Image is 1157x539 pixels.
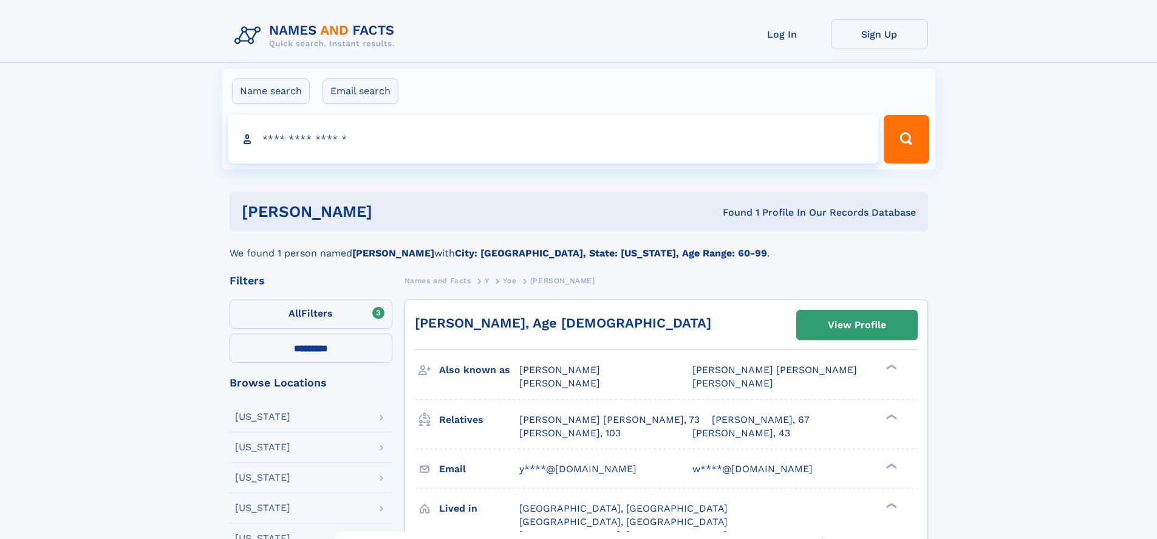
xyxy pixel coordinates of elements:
[439,498,519,519] h3: Lived in
[352,247,434,259] b: [PERSON_NAME]
[235,412,290,422] div: [US_STATE]
[519,516,728,527] span: [GEOGRAPHIC_DATA], [GEOGRAPHIC_DATA]
[230,19,404,52] img: Logo Names and Facts
[884,115,929,163] button: Search Button
[235,442,290,452] div: [US_STATE]
[692,377,773,389] span: [PERSON_NAME]
[232,78,310,104] label: Name search
[439,360,519,380] h3: Also known as
[503,273,516,288] a: Yoe
[404,273,471,288] a: Names and Facts
[692,364,857,376] span: [PERSON_NAME] [PERSON_NAME]
[519,427,621,440] a: [PERSON_NAME], 103
[228,115,879,163] input: search input
[712,413,810,427] a: [PERSON_NAME], 67
[519,377,600,389] span: [PERSON_NAME]
[883,462,898,470] div: ❯
[485,273,490,288] a: Y
[831,19,928,49] a: Sign Up
[323,78,398,104] label: Email search
[883,413,898,421] div: ❯
[519,364,600,376] span: [PERSON_NAME]
[230,300,392,329] label: Filters
[455,247,767,259] b: City: [GEOGRAPHIC_DATA], State: [US_STATE], Age Range: 60-99
[288,307,301,319] span: All
[439,410,519,430] h3: Relatives
[230,232,928,261] div: We found 1 person named with .
[230,377,392,388] div: Browse Locations
[439,459,519,479] h3: Email
[883,501,898,509] div: ❯
[503,276,516,285] span: Yoe
[235,503,290,513] div: [US_STATE]
[734,19,831,49] a: Log In
[883,363,898,371] div: ❯
[547,206,916,219] div: Found 1 Profile In Our Records Database
[519,503,728,514] span: [GEOGRAPHIC_DATA], [GEOGRAPHIC_DATA]
[828,311,886,339] div: View Profile
[242,204,548,219] h1: [PERSON_NAME]
[519,413,700,427] a: [PERSON_NAME] [PERSON_NAME], 73
[485,276,490,285] span: Y
[230,275,392,286] div: Filters
[797,311,917,340] a: View Profile
[692,427,790,440] a: [PERSON_NAME], 43
[415,315,711,331] a: [PERSON_NAME], Age [DEMOGRAPHIC_DATA]
[235,473,290,482] div: [US_STATE]
[530,276,595,285] span: [PERSON_NAME]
